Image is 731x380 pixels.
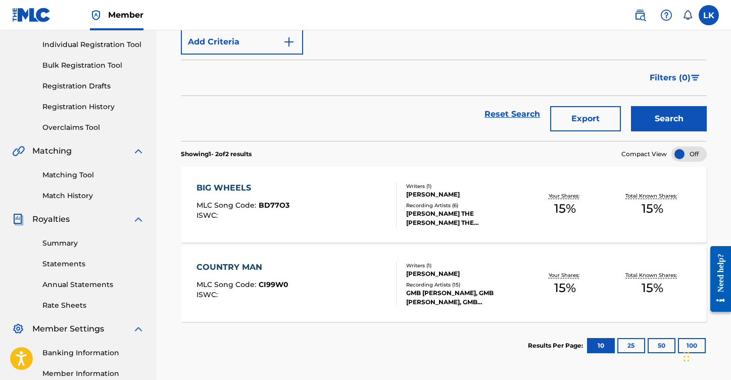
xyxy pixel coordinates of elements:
[621,150,667,159] span: Compact View
[630,5,650,25] a: Public Search
[406,262,521,269] div: Writers ( 1 )
[683,10,693,20] div: Notifications
[42,300,144,311] a: Rate Sheets
[625,271,679,279] p: Total Known Shares:
[42,238,144,249] a: Summary
[554,200,576,218] span: 15 %
[12,323,24,335] img: Member Settings
[132,323,144,335] img: expand
[42,191,144,201] a: Match History
[550,106,621,131] button: Export
[684,342,690,372] div: Drag
[549,192,582,200] p: Your Shares:
[42,81,144,91] a: Registration Drafts
[678,338,706,353] button: 100
[406,190,521,199] div: [PERSON_NAME]
[631,106,707,131] button: Search
[660,9,672,21] img: help
[656,5,676,25] div: Help
[197,201,259,210] span: MLC Song Code :
[12,213,24,225] img: Royalties
[108,9,143,21] span: Member
[634,9,646,21] img: search
[703,237,731,320] iframe: Resource Center
[32,323,104,335] span: Member Settings
[197,211,220,220] span: ISWC :
[132,213,144,225] img: expand
[650,72,691,84] span: Filters ( 0 )
[283,36,295,48] img: 9d2ae6d4665cec9f34b9.svg
[587,338,615,353] button: 10
[132,145,144,157] img: expand
[42,60,144,71] a: Bulk Registration Tool
[259,280,288,289] span: CI99W0
[259,201,289,210] span: BD77O3
[42,39,144,50] a: Individual Registration Tool
[699,5,719,25] div: User Menu
[90,9,102,21] img: Top Rightsholder
[181,150,252,159] p: Showing 1 - 2 of 2 results
[42,102,144,112] a: Registration History
[42,122,144,133] a: Overclaims Tool
[528,341,586,350] p: Results Per Page:
[42,279,144,290] a: Annual Statements
[625,192,679,200] p: Total Known Shares:
[197,280,259,289] span: MLC Song Code :
[642,200,663,218] span: 15 %
[42,170,144,180] a: Matching Tool
[42,368,144,379] a: Member Information
[479,103,545,125] a: Reset Search
[549,271,582,279] p: Your Shares:
[197,261,288,273] div: COUNTRY MAN
[406,289,521,307] div: GMB [PERSON_NAME], GMB [PERSON_NAME], GMB [PERSON_NAME], GMB [PERSON_NAME], GMB [PERSON_NAME]
[181,29,303,55] button: Add Criteria
[554,279,576,297] span: 15 %
[644,65,707,90] button: Filters (0)
[680,331,731,380] iframe: Chat Widget
[406,209,521,227] div: [PERSON_NAME] THE [PERSON_NAME] THE [PERSON_NAME] THE [PERSON_NAME] THE [PERSON_NAME] THE [PERSON...
[648,338,675,353] button: 50
[406,202,521,209] div: Recording Artists ( 6 )
[32,145,72,157] span: Matching
[406,182,521,190] div: Writers ( 1 )
[42,348,144,358] a: Banking Information
[181,246,707,322] a: COUNTRY MANMLC Song Code:CI99W0ISWC:Writers (1)[PERSON_NAME]Recording Artists (15)GMB [PERSON_NAM...
[642,279,663,297] span: 15 %
[181,167,707,243] a: BIG WHEELSMLC Song Code:BD77O3ISWC:Writers (1)[PERSON_NAME]Recording Artists (6)[PERSON_NAME] THE...
[12,145,25,157] img: Matching
[406,269,521,278] div: [PERSON_NAME]
[42,259,144,269] a: Statements
[197,290,220,299] span: ISWC :
[32,213,70,225] span: Royalties
[12,8,51,22] img: MLC Logo
[691,75,700,81] img: filter
[197,182,289,194] div: BIG WHEELS
[617,338,645,353] button: 25
[406,281,521,289] div: Recording Artists ( 15 )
